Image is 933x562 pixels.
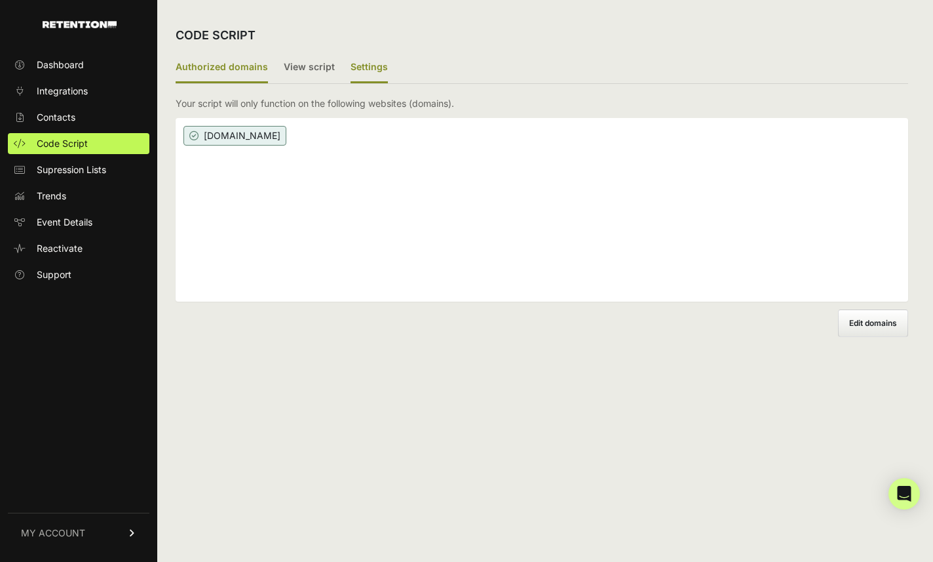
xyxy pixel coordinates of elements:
[176,26,256,45] h2: CODE SCRIPT
[8,81,149,102] a: Integrations
[176,97,454,110] p: Your script will only function on the following websites (domains).
[37,242,83,255] span: Reactivate
[21,527,85,540] span: MY ACCOUNT
[8,238,149,259] a: Reactivate
[8,212,149,233] a: Event Details
[351,52,388,83] label: Settings
[43,21,117,28] img: Retention.com
[888,478,920,510] div: Open Intercom Messenger
[8,159,149,180] a: Supression Lists
[8,186,149,207] a: Trends
[8,54,149,75] a: Dashboard
[37,216,92,229] span: Event Details
[8,513,149,553] a: MY ACCOUNT
[849,318,897,328] span: Edit domains
[37,137,88,150] span: Code Script
[37,111,75,124] span: Contacts
[37,163,106,176] span: Supression Lists
[8,107,149,128] a: Contacts
[37,190,66,203] span: Trends
[284,52,335,83] label: View script
[8,264,149,285] a: Support
[8,133,149,154] a: Code Script
[183,126,286,146] span: [DOMAIN_NAME]
[37,268,71,281] span: Support
[37,85,88,98] span: Integrations
[176,52,268,83] label: Authorized domains
[37,58,84,71] span: Dashboard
